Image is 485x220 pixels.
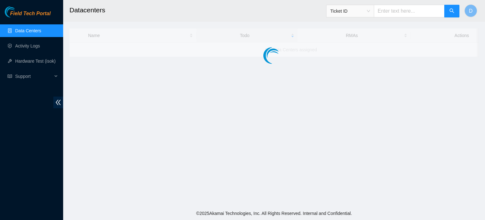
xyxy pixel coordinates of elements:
[374,5,445,17] input: Enter text here...
[469,7,473,15] span: D
[10,11,51,17] span: Field Tech Portal
[8,74,12,79] span: read
[15,70,52,83] span: Support
[464,4,477,17] button: D
[449,8,454,14] span: search
[15,43,40,48] a: Activity Logs
[15,28,41,33] a: Data Centers
[15,59,56,64] a: Hardware Test (isok)
[5,11,51,20] a: Akamai TechnologiesField Tech Portal
[330,6,370,16] span: Ticket ID
[63,207,485,220] footer: © 2025 Akamai Technologies, Inc. All Rights Reserved. Internal and Confidential.
[5,6,32,17] img: Akamai Technologies
[53,97,63,108] span: double-left
[444,5,459,17] button: search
